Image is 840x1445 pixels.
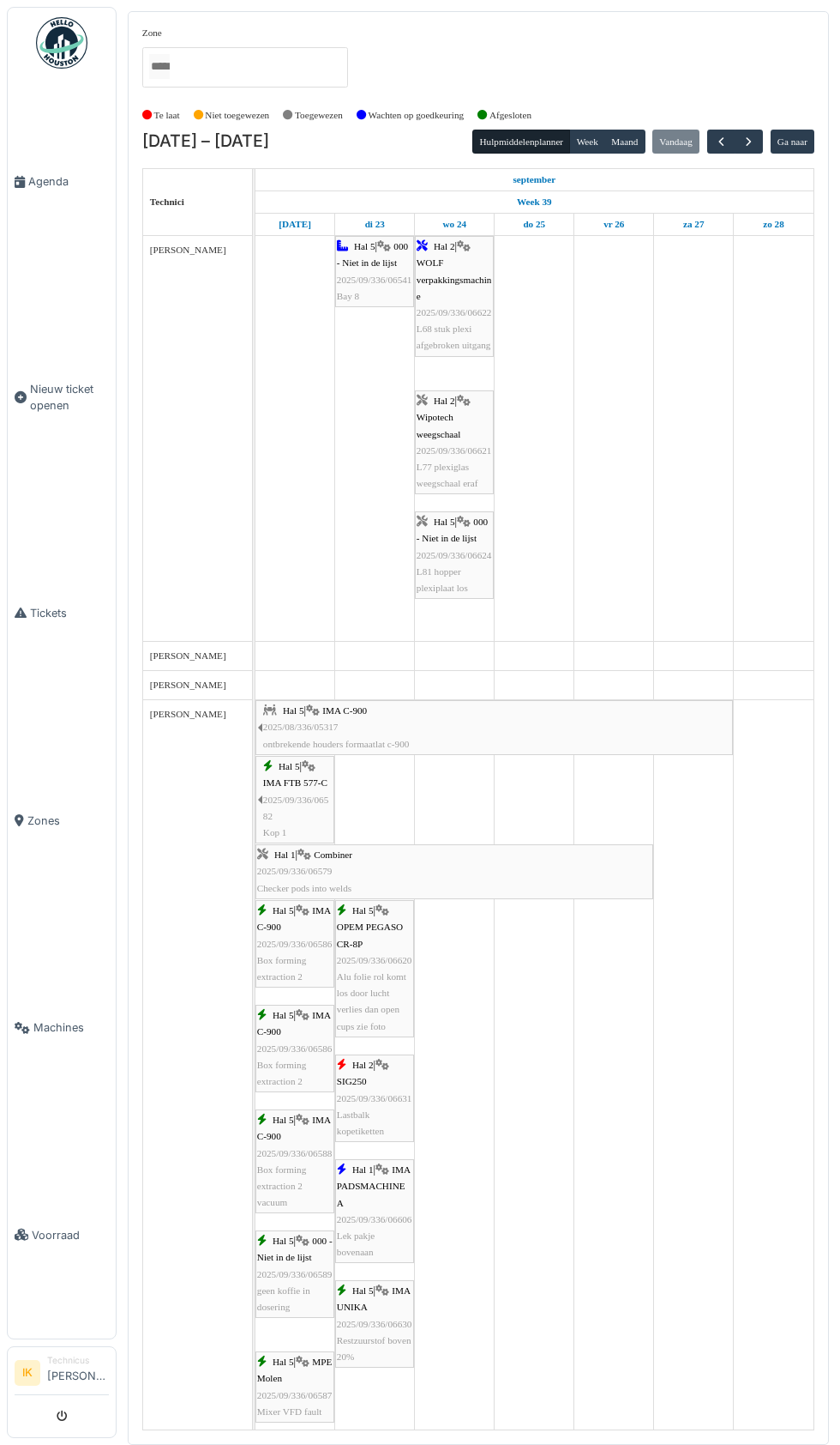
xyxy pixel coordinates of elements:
[150,196,184,207] span: Technici
[337,1214,412,1224] span: 2025/09/336/06606
[257,1060,307,1086] span: Box forming extraction 2
[337,1093,412,1103] span: 2025/09/336/06631
[30,605,109,621] span: Tickets
[257,1236,333,1262] span: 000 - Niet in de lijst
[417,257,492,300] span: WOLF verpakkingsmachine
[361,214,389,235] a: 23 september 2025
[337,291,359,301] span: Bay 8
[150,680,226,690] span: [PERSON_NAME]
[257,847,651,897] div: |
[337,1335,411,1362] span: Restzuurstof boven 20%
[47,1354,109,1367] div: Technicus
[32,1227,109,1243] span: Voorraad
[273,1115,294,1125] span: Hal 5
[205,108,269,123] label: Niet toegewezen
[417,514,492,596] div: |
[417,323,491,350] span: L68 stuk plexi afgebroken uitgang
[263,827,287,837] span: Kop 1
[417,566,468,593] span: L81 hopper plexiplaat los
[15,1360,40,1386] li: IK
[337,275,412,285] span: 2025/09/336/06541
[142,131,269,152] h2: [DATE] – [DATE]
[599,214,628,235] a: 26 september 2025
[149,54,170,79] input: Alles
[337,239,412,305] div: |
[263,722,339,732] span: 2025/08/336/05317
[263,795,328,821] span: 2025/09/336/06582
[257,1112,333,1211] div: |
[417,412,461,438] span: Wipotech weegschaal
[417,393,492,492] div: |
[604,130,645,154] button: Maand
[283,705,304,716] span: Hal 5
[150,650,226,661] span: [PERSON_NAME]
[257,1269,333,1279] span: 2025/09/336/06589
[417,307,492,317] span: 2025/09/336/06622
[417,445,492,456] span: 2025/09/336/06621
[417,239,492,354] div: |
[652,130,699,154] button: Vandaag
[519,214,549,235] a: 25 september 2025
[257,1233,333,1315] div: |
[273,1236,294,1246] span: Hal 5
[279,761,300,771] span: Hal 5
[369,108,465,123] label: Wachten op goedkeuring
[27,813,109,829] span: Zones
[8,78,116,286] a: Agenda
[438,214,471,235] a: 24 september 2025
[337,971,406,1031] span: Alu folie rol komt los door lucht verlies dan open cups zie foto
[263,703,731,753] div: |
[508,169,560,190] a: 22 september 2025
[257,1148,333,1158] span: 2025/09/336/06588
[263,759,333,841] div: |
[434,241,455,251] span: Hal 2
[257,955,307,982] span: Box forming extraction 2
[337,1076,367,1086] span: SIG250
[314,849,352,860] span: Combiner
[472,130,570,154] button: Hulpmiddelenplanner
[322,705,367,716] span: IMA C-900
[337,1057,412,1140] div: |
[36,17,87,69] img: Badge_color-CXgf-gQk.svg
[273,1010,294,1020] span: Hal 5
[352,1164,374,1175] span: Hal 1
[354,241,375,251] span: Hal 5
[273,1357,294,1367] span: Hal 5
[513,191,556,213] a: Week 39
[257,1406,322,1417] span: Mixer VFD fault
[257,903,333,985] div: |
[337,1109,384,1136] span: Lastbalk kopetiketten
[33,1019,109,1036] span: Machines
[679,214,709,235] a: 27 september 2025
[337,955,412,965] span: 2025/09/336/06620
[257,883,351,893] span: Checker pods into welds
[707,130,735,154] button: Vorige
[257,1007,333,1090] div: |
[263,739,410,749] span: ontbrekende houders formaatlat c-900
[263,777,327,788] span: IMA FTB 577-C
[8,1132,116,1339] a: Voorraad
[15,1354,109,1395] a: IK Technicus[PERSON_NAME]
[8,510,116,717] a: Tickets
[337,1162,412,1261] div: |
[8,924,116,1132] a: Machines
[417,462,478,488] span: L77 plexiglas weegschaal eraf
[735,130,763,154] button: Volgende
[8,286,116,510] a: Nieuw ticket openen
[337,922,403,948] span: OPEM PEGASO CR-8P
[150,709,226,719] span: [PERSON_NAME]
[28,173,109,190] span: Agenda
[30,381,109,414] span: Nieuw ticket openen
[434,396,455,406] span: Hal 2
[257,1354,333,1420] div: |
[352,1285,374,1296] span: Hal 5
[337,1164,411,1207] span: IMA PADSMACHINE A
[150,245,226,255] span: [PERSON_NAME]
[274,214,315,235] a: 22 september 2025
[352,905,374,916] span: Hal 5
[352,1060,374,1070] span: Hal 2
[759,214,789,235] a: 28 september 2025
[295,108,343,123] label: Toegewezen
[417,550,492,560] span: 2025/09/336/06624
[257,866,333,876] span: 2025/09/336/06579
